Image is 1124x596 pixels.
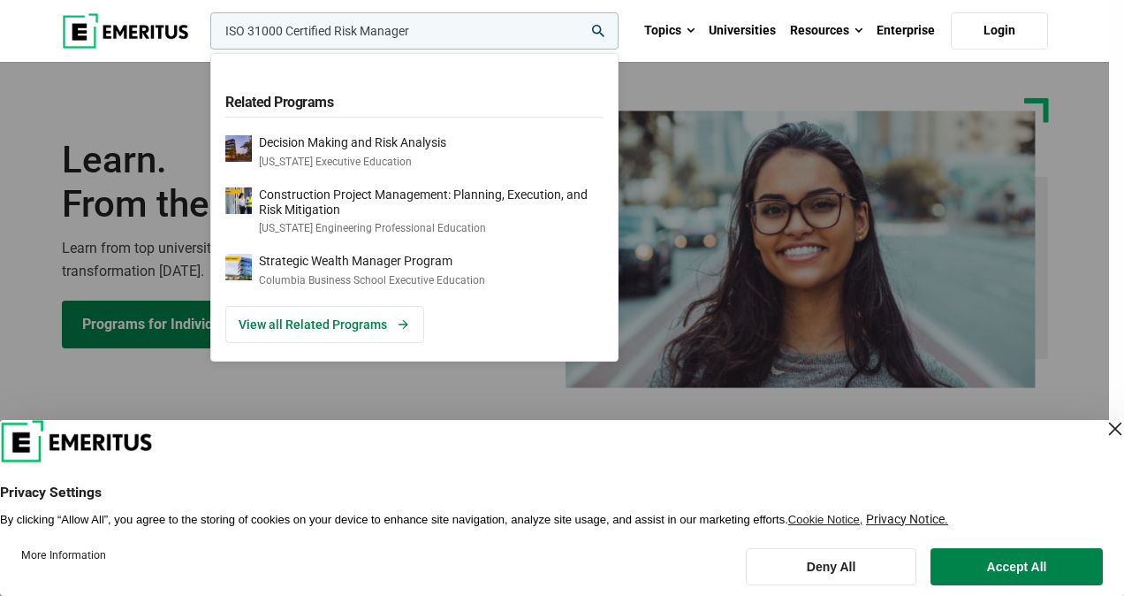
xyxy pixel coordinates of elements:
[259,273,485,288] p: Columbia Business School Executive Education
[225,254,252,280] img: Strategic Wealth Manager Program
[259,135,446,150] p: Decision Making and Risk Analysis
[951,12,1048,50] a: Login
[259,254,485,269] p: Strategic Wealth Manager Program
[259,187,604,218] p: Construction Project Management: Planning, Execution, and Risk Mitigation
[225,135,604,170] a: Decision Making and Risk Analysis[US_STATE] Executive Education
[259,155,446,170] p: [US_STATE] Executive Education
[210,12,619,50] input: woocommerce-product-search-field-0
[225,187,604,236] a: Construction Project Management: Planning, Execution, and Risk Mitigation[US_STATE] Engineering P...
[225,254,604,288] a: Strategic Wealth Manager ProgramColumbia Business School Executive Education
[225,84,604,118] h5: Related Programs
[259,221,604,236] p: [US_STATE] Engineering Professional Education
[225,187,252,214] img: Construction Project Management: Planning, Execution, and Risk Mitigation
[225,306,424,343] a: View all Related Programs
[225,135,252,162] img: Decision Making and Risk Analysis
